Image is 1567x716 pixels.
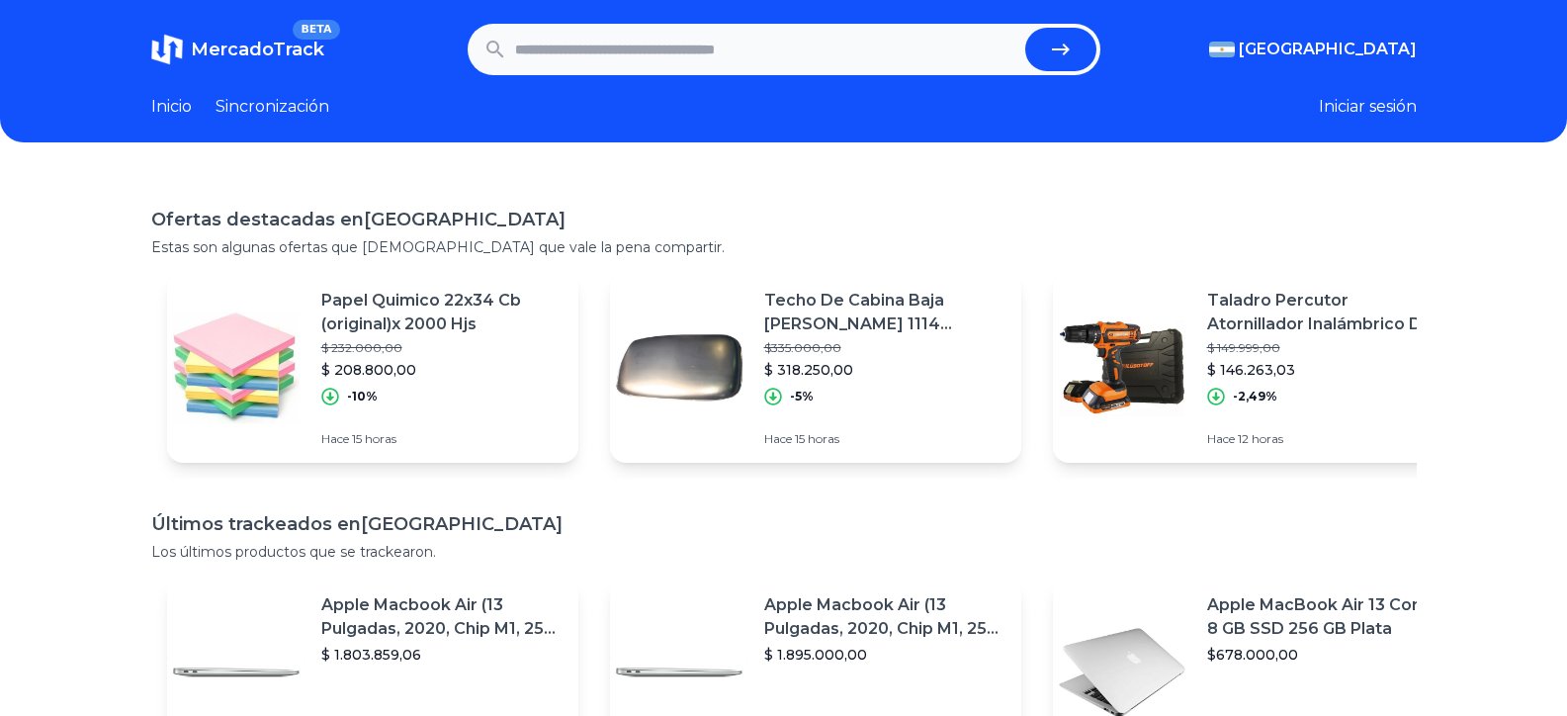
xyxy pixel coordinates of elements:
[790,389,814,403] font: -5%
[764,646,867,664] font: $ 1.895.000,00
[1209,42,1235,57] img: Argentina
[361,513,563,535] font: [GEOGRAPHIC_DATA]
[1209,38,1417,61] button: [GEOGRAPHIC_DATA]
[167,273,578,463] a: Imagen destacadaPapel Quimico 22x34 Cb (original)x 2000 Hjs$ 232.000,00$ 208.800,00-10%Hace 15 horas
[352,431,396,446] font: 15 horas
[1239,40,1417,58] font: [GEOGRAPHIC_DATA]
[321,361,416,379] font: $ 208.800,00
[610,273,1021,463] a: Imagen destacadaTecho De Cabina Baja [PERSON_NAME] 1114 Modelo Viejo$335.000,00$ 318.250,00-5%Hac...
[1207,291,1448,381] font: Taladro Percutor Atornillador Inalámbrico De 10mm Lüsqtoff Atl18-8b 18v + Accesorio Con Maletín 220v
[301,23,331,36] font: BETA
[1319,97,1417,116] font: Iniciar sesión
[364,209,566,230] font: [GEOGRAPHIC_DATA]
[151,543,436,561] font: Los últimos productos que se trackearon.
[191,39,324,60] font: MercadoTrack
[1053,299,1191,437] img: Imagen destacada
[216,95,329,119] a: Sincronización
[151,95,192,119] a: Inicio
[151,34,183,65] img: MercadoTrack
[1319,95,1417,119] button: Iniciar sesión
[321,431,349,446] font: Hace
[321,291,521,333] font: Papel Quimico 22x34 Cb (original)x 2000 Hjs
[1207,340,1280,355] font: $ 149.999,00
[1238,431,1283,446] font: 12 horas
[151,209,364,230] font: Ofertas destacadas en
[764,361,853,379] font: $ 318.250,00
[1207,646,1298,664] font: $678.000,00
[347,389,378,403] font: -10%
[151,34,324,65] a: MercadoTrackBETA
[1207,595,1448,638] font: Apple MacBook Air 13 Core I5 ​​8 GB SSD 256 GB Plata
[167,299,305,437] img: Imagen destacada
[764,340,841,355] font: $335.000,00
[1207,361,1295,379] font: $ 146.263,03
[151,238,725,256] font: Estas son algunas ofertas que [DEMOGRAPHIC_DATA] que vale la pena compartir.
[764,291,952,357] font: Techo De Cabina Baja [PERSON_NAME] 1114 Modelo Viejo
[321,595,556,685] font: Apple Macbook Air (13 Pulgadas, 2020, Chip M1, 256 Gb De Ssd, 8 Gb De Ram) - Plata
[321,646,421,664] font: $ 1.803.859,06
[321,340,402,355] font: $ 232.000,00
[216,97,329,116] font: Sincronización
[1053,273,1464,463] a: Imagen destacadaTaladro Percutor Atornillador Inalámbrico De 10mm Lüsqtoff Atl18-8b 18v + Accesor...
[1233,389,1277,403] font: -2,49%
[151,97,192,116] font: Inicio
[610,299,748,437] img: Imagen destacada
[1207,431,1235,446] font: Hace
[764,595,999,685] font: Apple Macbook Air (13 Pulgadas, 2020, Chip M1, 256 Gb De Ssd, 8 Gb De Ram) - Plata
[795,431,839,446] font: 15 horas
[764,431,792,446] font: Hace
[151,513,361,535] font: Últimos trackeados en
